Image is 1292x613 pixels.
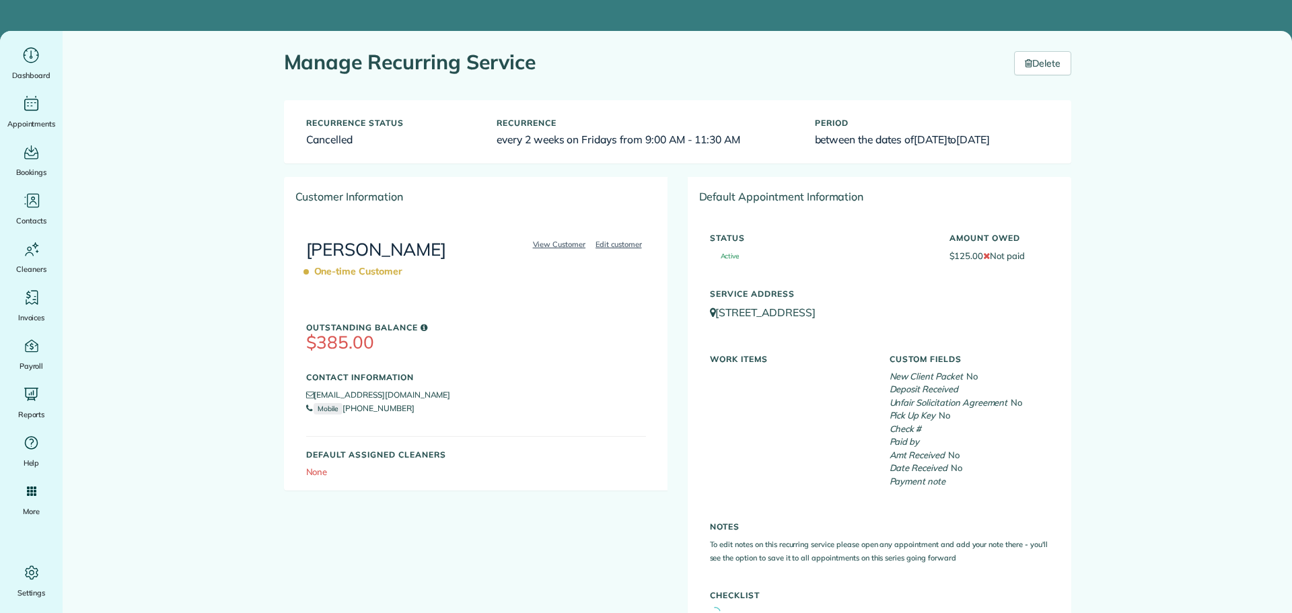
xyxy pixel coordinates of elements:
[18,311,45,324] span: Invoices
[16,262,46,276] span: Cleaners
[939,227,1059,262] div: $125.00 Not paid
[497,118,795,127] h5: Recurrence
[1011,397,1022,408] span: No
[306,260,408,283] span: One-time Customer
[5,141,57,179] a: Bookings
[710,522,1049,531] h5: Notes
[5,384,57,421] a: Reports
[890,410,936,421] em: Pick Up Key
[815,134,1049,145] h6: between the dates of to
[306,388,646,402] li: [EMAIL_ADDRESS][DOMAIN_NAME]
[890,397,1008,408] em: Unfair Solicitation Agreement
[306,466,328,477] span: None
[5,287,57,324] a: Invoices
[24,456,40,470] span: Help
[7,117,56,131] span: Appointments
[890,449,945,460] em: Amt Received
[5,432,57,470] a: Help
[890,476,946,486] em: Payment note
[5,238,57,276] a: Cleaners
[16,166,47,179] span: Bookings
[23,505,40,518] span: More
[710,289,1049,298] h5: Service Address
[284,51,994,73] h1: Manage Recurring Service
[710,591,1049,600] h5: Checklist
[12,69,50,82] span: Dashboard
[688,178,1071,215] div: Default Appointment Information
[949,233,1049,242] h5: Amount Owed
[956,133,990,146] span: [DATE]
[890,436,920,447] em: Paid by
[890,371,963,382] em: New Client Packet
[306,134,477,145] h6: Cancelled
[306,373,646,382] h5: Contact Information
[890,423,922,434] em: Check #
[306,323,646,332] h5: Outstanding Balance
[529,238,590,250] a: View Customer
[951,462,962,473] span: No
[890,462,948,473] em: Date Received
[591,238,646,250] a: Edit customer
[16,214,46,227] span: Contacts
[710,355,869,363] h5: Work Items
[285,178,668,215] div: Customer Information
[5,44,57,82] a: Dashboard
[5,190,57,227] a: Contacts
[5,335,57,373] a: Payroll
[914,133,947,146] span: [DATE]
[948,449,960,460] span: No
[710,305,1049,320] p: [STREET_ADDRESS]
[306,450,646,459] h5: Default Assigned Cleaners
[815,118,1049,127] h5: Period
[306,403,415,413] a: Mobile[PHONE_NUMBER]
[5,93,57,131] a: Appointments
[710,540,1048,563] small: To edit notes on this recurring service please open any appointment and add your note there - you...
[306,238,447,260] a: [PERSON_NAME]
[306,333,646,353] h3: $385.00
[966,371,978,382] span: No
[5,562,57,600] a: Settings
[890,384,958,394] em: Deposit Received
[890,355,1049,363] h5: Custom Fields
[939,410,950,421] span: No
[710,233,929,242] h5: Status
[20,359,44,373] span: Payroll
[306,118,477,127] h5: Recurrence status
[17,586,46,600] span: Settings
[497,134,795,145] h6: every 2 weeks on Fridays from 9:00 AM - 11:30 AM
[18,408,45,421] span: Reports
[1014,51,1071,75] a: Delete
[710,253,740,260] span: Active
[314,403,343,414] small: Mobile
